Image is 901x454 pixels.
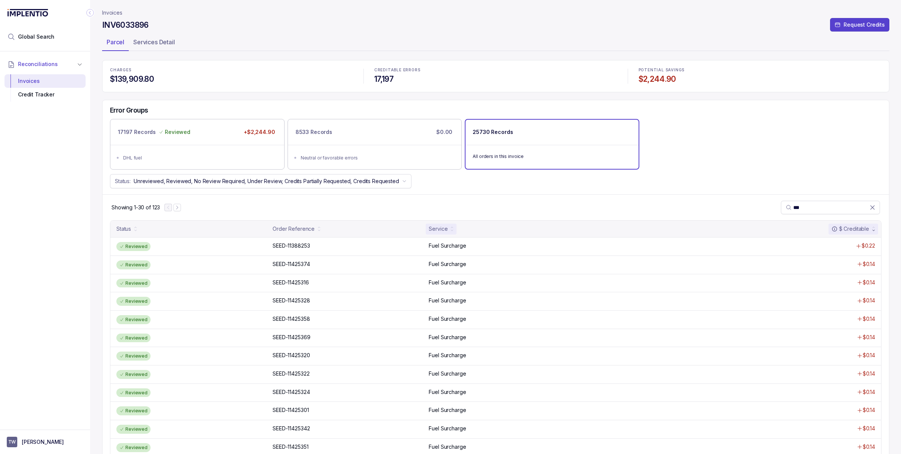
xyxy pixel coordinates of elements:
div: Reviewed [116,388,151,397]
button: Reconciliations [5,56,86,72]
p: Parcel [107,38,124,47]
p: SEED-11425369 [273,334,310,341]
div: Service [429,225,447,233]
p: SEED-11425301 [273,406,309,414]
p: $0.22 [862,242,875,250]
p: SEED-11425328 [273,297,310,304]
div: Reviewed [116,279,151,288]
p: Fuel Surcharge [429,443,466,451]
p: Services Detail [133,38,175,47]
p: Request Credits [844,21,885,29]
p: Fuel Surcharge [429,388,466,396]
div: Reviewed [116,242,151,251]
p: Fuel Surcharge [429,242,466,250]
p: SEED-11425358 [273,315,310,323]
h4: INV6033896 [102,20,149,30]
div: Reviewed [116,315,151,324]
p: Fuel Surcharge [429,297,466,304]
p: SEED-11388253 [273,242,310,250]
div: Reviewed [116,425,151,434]
p: SEED-11425324 [273,388,310,396]
p: Fuel Surcharge [429,315,466,323]
button: Status:Unreviewed, Reviewed, No Review Required, Under Review, Credits Partially Requested, Credi... [110,174,411,188]
h4: $139,909.80 [110,74,353,84]
h4: 17,197 [374,74,617,84]
div: Credit Tracker [11,88,80,101]
button: User initials[PERSON_NAME] [7,437,83,447]
li: Tab Parcel [102,36,129,51]
p: +$2,244.90 [242,127,277,137]
span: Reconciliations [18,60,58,68]
div: Reviewed [116,334,151,343]
p: SEED-11425342 [273,425,310,432]
p: 8533 Records [295,128,332,136]
p: SEED-11425374 [273,260,310,268]
div: Order Reference [273,225,315,233]
p: $0.14 [863,425,875,432]
p: All orders in this invoice [473,153,631,160]
p: $0.14 [863,406,875,414]
p: Fuel Surcharge [429,425,466,432]
p: 17197 Records [118,128,156,136]
div: Neutral or favorable errors [301,154,454,162]
div: DHL fuel [123,154,276,162]
div: $ Creditable [832,225,869,233]
p: Fuel Surcharge [429,406,466,414]
p: CHARGES [110,68,353,72]
div: Reviewed [116,406,151,415]
p: $0.00 [435,127,454,137]
p: CREDITABLE ERRORS [374,68,617,72]
p: SEED-11425351 [273,443,308,451]
div: Reviewed [116,260,151,269]
p: Reviewed [165,128,190,136]
div: Reconciliations [5,73,86,103]
p: Fuel Surcharge [429,334,466,341]
p: $0.14 [863,297,875,304]
div: Reviewed [116,443,151,452]
nav: breadcrumb [102,9,122,17]
p: $0.14 [863,279,875,286]
button: Request Credits [830,18,889,32]
p: $0.14 [863,443,875,451]
p: POTENTIAL SAVINGS [639,68,881,72]
li: Tab Services Detail [129,36,179,51]
p: 25730 Records [473,128,513,136]
p: Fuel Surcharge [429,260,466,268]
div: Status [116,225,131,233]
p: $0.14 [863,315,875,323]
p: $0.14 [863,334,875,341]
p: SEED-11425320 [273,352,310,359]
p: SEED-11425316 [273,279,309,286]
p: Showing 1-30 of 123 [111,204,160,211]
h4: $2,244.90 [639,74,881,84]
p: Fuel Surcharge [429,370,466,377]
p: $0.14 [863,370,875,377]
p: Unreviewed, Reviewed, No Review Required, Under Review, Credits Partially Requested, Credits Requ... [134,177,399,185]
p: Fuel Surcharge [429,352,466,359]
p: [PERSON_NAME] [22,438,64,446]
span: Global Search [18,33,54,41]
p: Status: [115,177,131,185]
p: $0.14 [863,260,875,268]
p: $0.14 [863,388,875,396]
p: SEED-11425322 [273,370,309,377]
a: Invoices [102,9,122,17]
h5: Error Groups [110,106,148,114]
p: Fuel Surcharge [429,279,466,286]
button: Next Page [173,204,181,211]
div: Reviewed [116,297,151,306]
div: Reviewed [116,352,151,361]
ul: Tab Group [102,36,889,51]
p: $0.14 [863,352,875,359]
div: Invoices [11,74,80,88]
div: Reviewed [116,370,151,379]
div: Collapse Icon [86,8,95,17]
div: Remaining page entries [111,204,160,211]
span: User initials [7,437,17,447]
